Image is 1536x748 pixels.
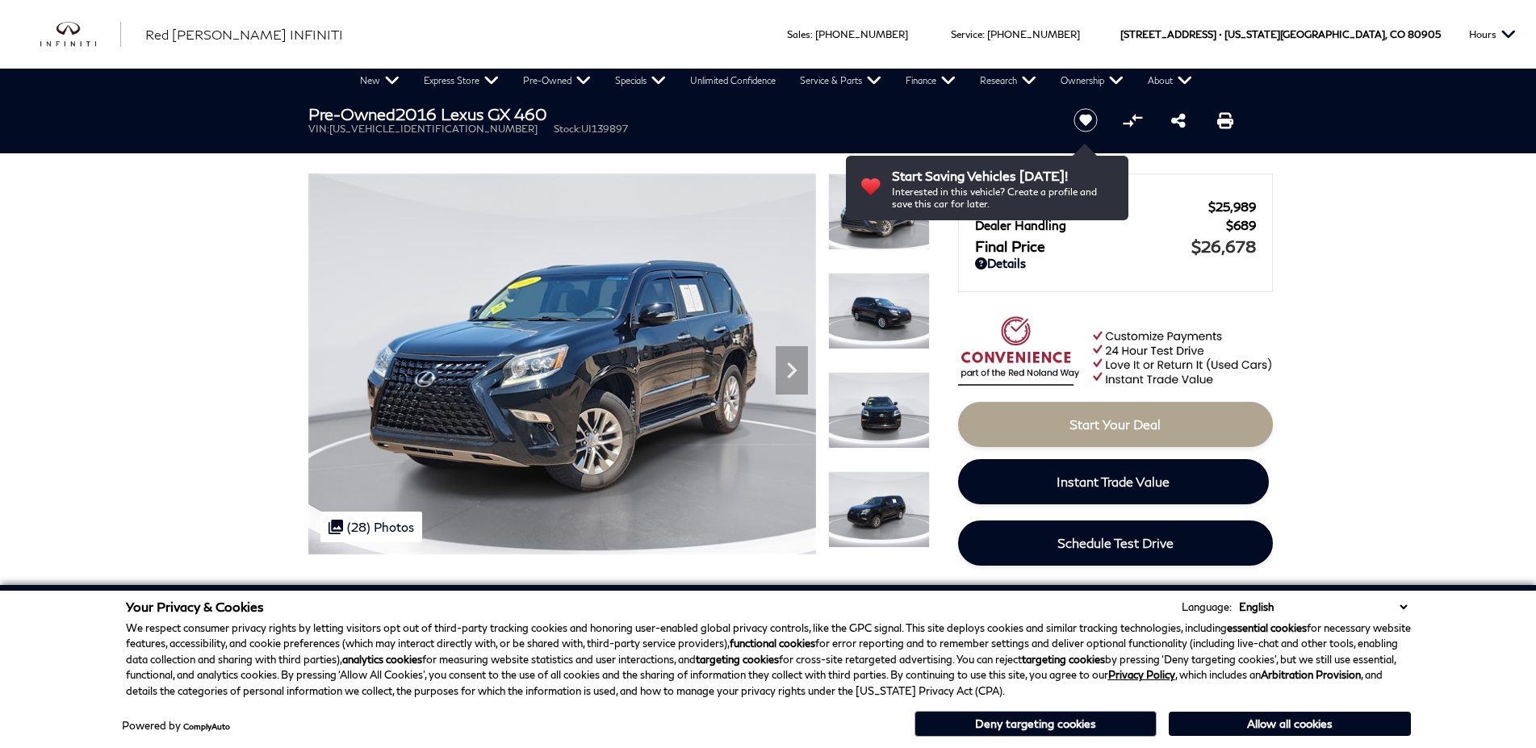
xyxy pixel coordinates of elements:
[511,69,603,93] a: Pre-Owned
[329,123,538,135] span: [US_VEHICLE_IDENTIFICATION_NUMBER]
[40,22,121,48] img: INFINITI
[1191,236,1256,256] span: $26,678
[1022,653,1105,666] strong: targeting cookies
[603,69,678,93] a: Specials
[987,28,1080,40] a: [PHONE_NUMBER]
[894,69,968,93] a: Finance
[968,69,1048,93] a: Research
[308,123,329,135] span: VIN:
[958,459,1269,504] a: Instant Trade Value
[1136,69,1204,93] a: About
[40,22,121,48] a: infiniti
[308,105,1047,123] h1: 2016 Lexus GX 460
[126,599,264,614] span: Your Privacy & Cookies
[951,28,982,40] span: Service
[1120,108,1145,132] button: Compare Vehicle
[1227,621,1307,634] strong: essential cookies
[958,402,1273,447] a: Start Your Deal
[145,27,343,42] span: Red [PERSON_NAME] INFINITI
[1120,28,1441,40] a: [STREET_ADDRESS] • [US_STATE][GEOGRAPHIC_DATA], CO 80905
[1069,416,1161,432] span: Start Your Deal
[412,69,511,93] a: Express Store
[1057,535,1174,550] span: Schedule Test Drive
[342,653,422,666] strong: analytics cookies
[1235,599,1411,615] select: Language Select
[810,28,813,40] span: :
[828,471,930,548] img: Used 2016 Black Onyx Lexus 460 image 4
[696,653,779,666] strong: targeting cookies
[308,104,396,123] strong: Pre-Owned
[787,28,810,40] span: Sales
[828,273,930,349] img: Used 2016 Black Onyx Lexus 460 image 2
[1169,712,1411,736] button: Allow all cookies
[581,123,628,135] span: UI139897
[348,69,412,93] a: New
[126,621,1411,700] p: We respect consumer privacy rights by letting visitors opt out of third-party tracking cookies an...
[308,173,816,554] img: Used 2016 Black Onyx Lexus 460 image 1
[828,372,930,449] img: Used 2016 Black Onyx Lexus 460 image 3
[1182,602,1232,612] div: Language:
[982,28,985,40] span: :
[1261,668,1361,681] strong: Arbitration Provision
[975,218,1256,232] a: Dealer Handling $689
[1217,111,1233,130] a: Print this Pre-Owned 2016 Lexus GX 460
[1226,218,1256,232] span: $689
[1171,111,1186,130] a: Share this Pre-Owned 2016 Lexus GX 460
[1057,474,1170,489] span: Instant Trade Value
[788,69,894,93] a: Service & Parts
[1208,199,1256,214] span: $25,989
[678,69,788,93] a: Unlimited Confidence
[975,218,1226,232] span: Dealer Handling
[730,637,815,650] strong: functional cookies
[183,721,230,731] a: ComplyAuto
[320,512,422,542] div: (28) Photos
[914,711,1157,737] button: Deny targeting cookies
[1108,668,1175,681] a: Privacy Policy
[975,236,1256,256] a: Final Price $26,678
[1048,69,1136,93] a: Ownership
[975,256,1256,270] a: Details
[348,69,1204,93] nav: Main Navigation
[815,28,908,40] a: [PHONE_NUMBER]
[145,25,343,44] a: Red [PERSON_NAME] INFINITI
[1068,107,1103,133] button: Save vehicle
[122,721,230,731] div: Powered by
[975,199,1208,214] span: Red [PERSON_NAME]
[828,173,930,250] img: Used 2016 Black Onyx Lexus 460 image 1
[776,346,808,395] div: Next
[554,123,581,135] span: Stock:
[958,520,1273,566] a: Schedule Test Drive
[975,199,1256,214] a: Red [PERSON_NAME] $25,989
[975,237,1191,255] span: Final Price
